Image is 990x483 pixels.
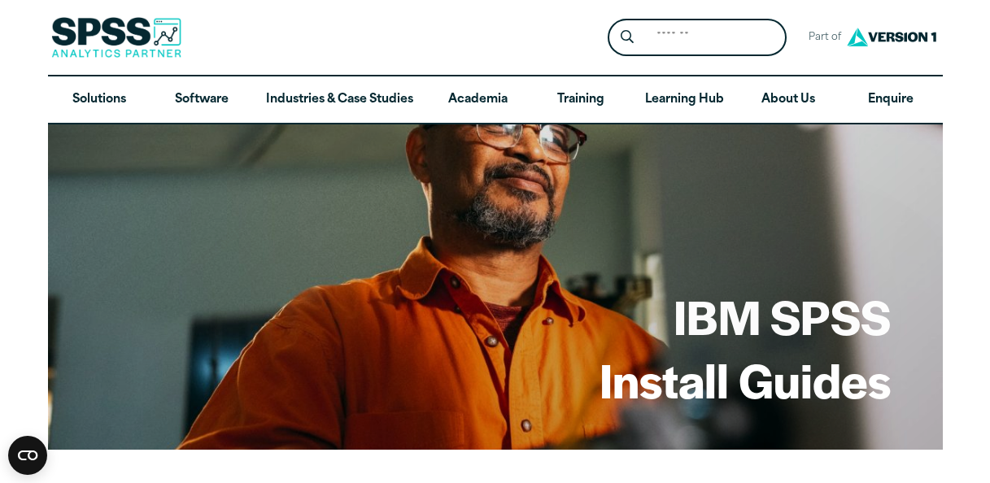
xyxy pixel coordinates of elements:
a: About Us [737,76,840,124]
svg: CookieBot Widget Icon [8,436,47,475]
a: Training [529,76,631,124]
button: Open CMP widget [8,436,47,475]
form: Site Header Search Form [608,19,787,57]
a: Academia [426,76,529,124]
h1: IBM SPSS Install Guides [600,285,891,411]
img: Version1 Logo [843,22,940,52]
svg: Search magnifying glass icon [621,30,634,44]
span: Part of [800,26,843,50]
a: Enquire [840,76,942,124]
a: Industries & Case Studies [253,76,426,124]
div: CookieBot Widget Contents [8,436,47,475]
nav: Desktop version of site main menu [48,76,943,124]
a: Learning Hub [632,76,737,124]
button: Search magnifying glass icon [612,23,642,53]
img: SPSS Analytics Partner [51,17,181,58]
a: Software [150,76,253,124]
a: Solutions [48,76,150,124]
